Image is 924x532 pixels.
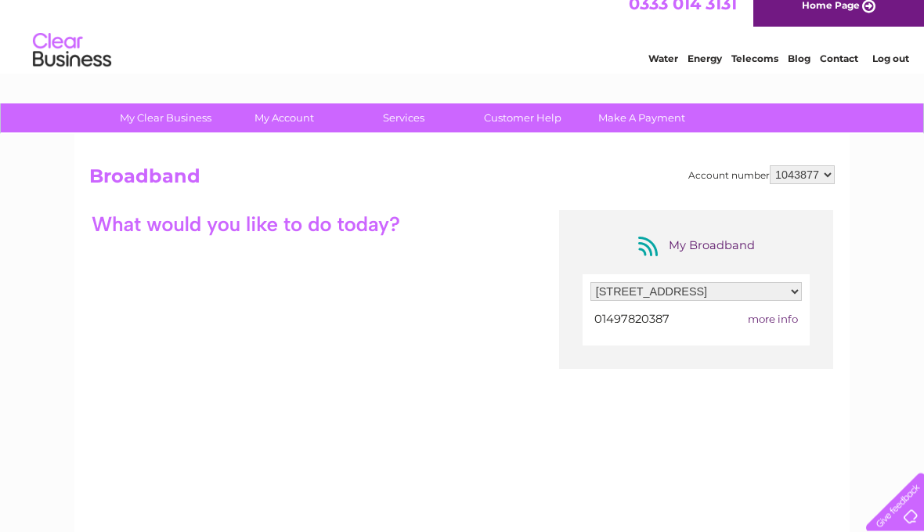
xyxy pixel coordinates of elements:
a: My Account [220,104,349,133]
a: Services [339,104,468,133]
a: My Clear Business [101,104,230,133]
a: 0333 014 3131 [629,8,737,27]
div: My Broadband [633,234,759,259]
a: Water [648,67,678,78]
span: 01497820387 [594,313,670,327]
div: Account number [688,166,835,185]
a: Customer Help [458,104,587,133]
div: Clear Business is a trading name of Verastar Limited (registered in [GEOGRAPHIC_DATA] No. 3667643... [93,9,833,76]
a: Make A Payment [577,104,706,133]
a: Contact [820,67,858,78]
span: more info [748,313,798,326]
a: Blog [788,67,810,78]
a: Log out [872,67,909,78]
a: Telecoms [731,67,778,78]
img: logo.png [32,41,112,89]
h2: Broadband [89,166,835,196]
a: Energy [688,67,722,78]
